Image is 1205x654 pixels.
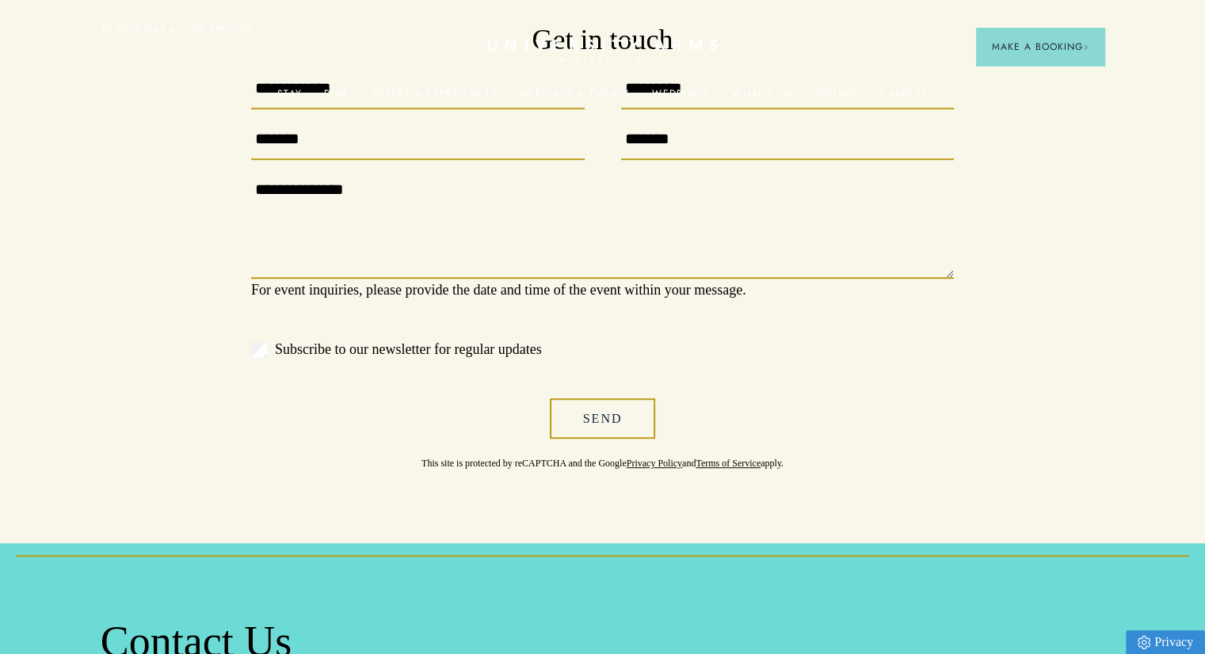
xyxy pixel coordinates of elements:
span: Make a Booking [992,40,1089,54]
p: For event inquiries, please provide the date and time of the event within your message. [251,279,954,302]
a: Privacy [1126,630,1205,654]
label: Subscribe to our newsletter for regular updates [251,338,954,361]
img: Privacy [1138,636,1150,649]
a: Meetings & Events [520,88,630,108]
a: Dine [324,88,349,108]
a: Terms of Service [696,458,761,469]
a: Home [488,40,718,64]
a: Weddings [652,88,710,108]
a: Offers & Experiences [372,88,498,108]
a: What's On [732,88,793,108]
a: Privacy Policy [627,458,682,469]
button: Make a BookingArrow icon [976,28,1104,66]
a: Stay [277,88,302,108]
a: Gifting [816,88,859,108]
a: 3D TOUR:TAKE A LOOK AROUND [101,22,252,36]
button: Send [550,398,656,439]
input: Subscribe to our newsletter for regular updates [251,342,267,358]
p: This site is protected by reCAPTCHA and the Google and apply. [251,439,954,470]
a: Careers [880,88,928,108]
img: Arrow icon [1083,44,1089,50]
